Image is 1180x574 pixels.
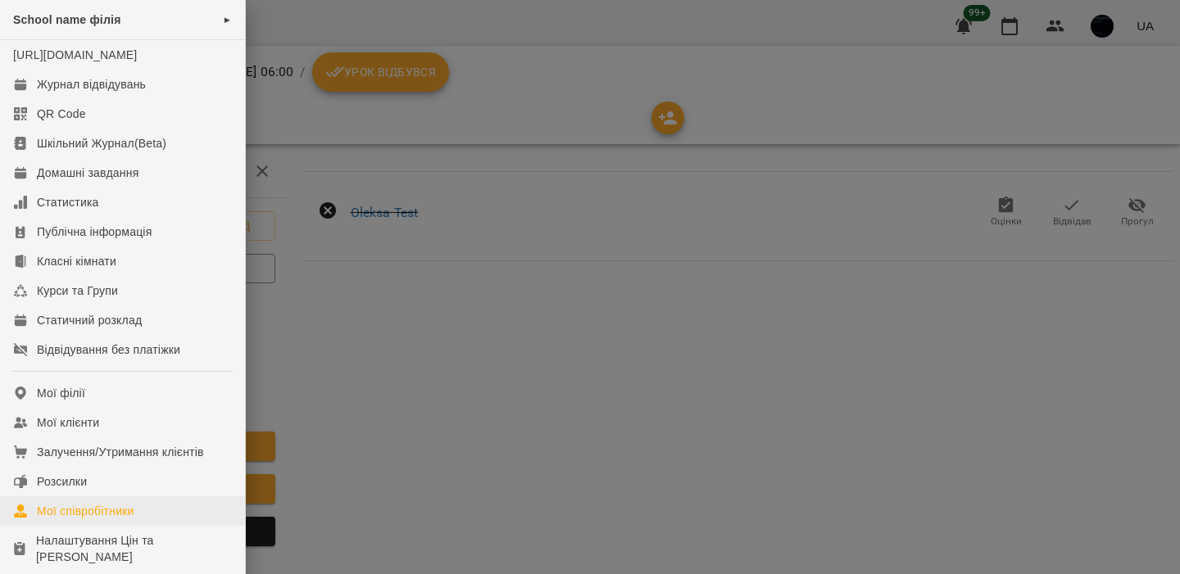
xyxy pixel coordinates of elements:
[37,444,204,460] div: Залучення/Утримання клієнтів
[37,76,146,93] div: Журнал відвідувань
[36,532,232,565] div: Налаштування Цін та [PERSON_NAME]
[37,414,99,431] div: Мої клієнти
[37,312,142,328] div: Статичний розклад
[37,341,180,358] div: Відвідування без платіжки
[37,135,166,151] div: Шкільний Журнал(Beta)
[37,253,116,269] div: Класні кімнати
[13,48,137,61] a: [URL][DOMAIN_NAME]
[223,13,232,26] span: ►
[37,194,99,210] div: Статистика
[37,385,85,401] div: Мої філії
[37,503,134,519] div: Мої співробітники
[37,282,118,299] div: Курси та Групи
[37,224,152,240] div: Публічна інформація
[37,473,87,490] div: Розсилки
[37,165,138,181] div: Домашні завдання
[13,13,121,26] span: School name філія
[37,106,86,122] div: QR Code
